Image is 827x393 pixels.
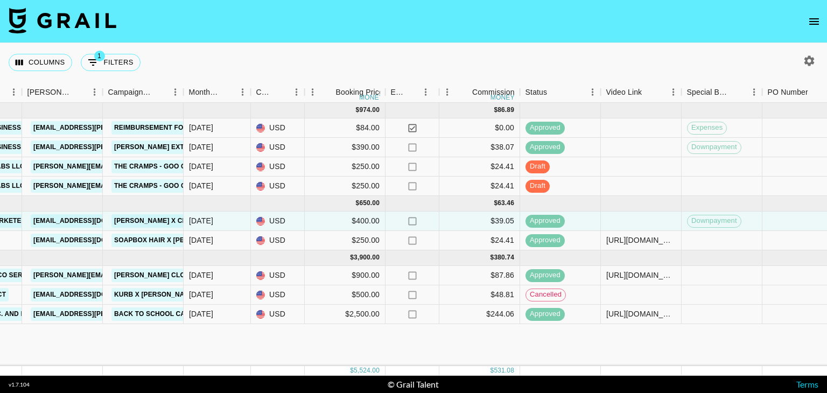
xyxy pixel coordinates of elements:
div: 86.89 [497,106,514,115]
span: approved [525,309,565,319]
div: money [490,94,515,101]
a: [EMAIL_ADDRESS][DOMAIN_NAME] [31,234,151,247]
div: USD [251,266,305,285]
div: https://www.tiktok.com/@melanieangelese/video/7535194352390393143 [606,308,676,319]
button: Menu [746,84,762,100]
div: $39.05 [439,212,520,231]
div: $0.00 [439,118,520,138]
div: Booking Price [336,82,383,103]
div: Month Due [184,82,251,103]
div: $ [356,106,360,115]
div: $ [494,199,497,208]
div: Expenses: Remove Commission? [391,82,406,103]
div: Video Link [601,82,682,103]
a: [EMAIL_ADDRESS][DOMAIN_NAME] [31,288,151,301]
span: draft [525,181,550,191]
div: money [359,94,383,101]
div: USD [251,212,305,231]
div: 650.00 [359,199,380,208]
a: Terms [796,379,818,389]
div: USD [251,118,305,138]
button: Sort [72,85,87,100]
button: Sort [457,85,472,100]
div: Special Booking Type [687,82,731,103]
button: Select columns [9,54,72,71]
div: Video Link [606,82,642,103]
button: Menu [439,84,455,100]
div: $900.00 [305,266,386,285]
span: cancelled [526,290,565,300]
div: $48.81 [439,285,520,305]
button: Menu [167,84,184,100]
a: Back to School Campaign [111,307,214,321]
button: Sort [642,85,657,100]
button: Sort [220,85,235,100]
div: Sep '25 [189,180,213,191]
button: Menu [289,84,305,100]
div: $87.86 [439,266,520,285]
div: Sep '25 [189,161,213,172]
a: [PERSON_NAME][EMAIL_ADDRESS][DOMAIN_NAME] [31,179,206,193]
div: Jul '25 [189,270,213,280]
span: approved [525,216,565,226]
button: Sort [274,85,289,100]
div: 974.00 [359,106,380,115]
div: Campaign (Type) [108,82,152,103]
span: Expenses [688,123,726,133]
button: Sort [547,85,562,100]
div: $ [350,366,354,375]
button: Sort [406,85,421,100]
div: PO Number [768,82,808,103]
div: $ [356,199,360,208]
a: [PERSON_NAME] x Chispa UGC [111,214,221,228]
img: Grail Talent [9,8,116,33]
div: $24.41 [439,177,520,196]
div: $ [494,106,497,115]
div: USD [251,231,305,250]
span: approved [525,235,565,245]
div: 531.08 [494,366,514,375]
div: v 1.7.104 [9,381,30,388]
button: Sort [152,85,167,100]
button: open drawer [803,11,825,32]
button: Show filters [81,54,141,71]
div: Aug '25 [189,215,213,226]
button: Menu [418,84,434,100]
div: [PERSON_NAME] [27,82,72,103]
button: Menu [585,84,601,100]
a: [PERSON_NAME] Extra SKUs August Collab [111,141,275,154]
div: Expenses: Remove Commission? [386,82,439,103]
span: 1 [94,51,105,61]
button: Sort [321,85,336,100]
a: [PERSON_NAME] Clothing [111,269,208,282]
div: $38.07 [439,138,520,157]
div: Sep '25 [189,142,213,152]
button: Menu [235,84,251,100]
div: © Grail Talent [388,379,439,390]
div: USD [251,285,305,305]
a: Soapbox Hair x [PERSON_NAME] [111,234,231,247]
div: https://www.tiktok.com/@gloribelmoran/video/7544121305554062622 [606,235,676,245]
div: $390.00 [305,138,386,157]
div: $250.00 [305,177,386,196]
a: Reimbursement for Duties Expenses ([PERSON_NAME] Collab) [111,121,345,135]
a: Kurb x [PERSON_NAME] Soft Launch Campaign [111,288,285,301]
div: Sep '25 [189,122,213,133]
div: $244.06 [439,305,520,324]
div: Campaign (Type) [103,82,184,103]
div: $24.41 [439,231,520,250]
span: Downpayment [688,216,741,226]
div: 63.46 [497,199,514,208]
a: [PERSON_NAME][EMAIL_ADDRESS][DOMAIN_NAME] [31,269,206,282]
div: 5,524.00 [354,366,380,375]
div: Aug '25 [189,235,213,245]
div: $500.00 [305,285,386,305]
button: Menu [665,84,682,100]
div: https://www.instagram.com/p/DNrKytvZFl0/ [606,270,676,280]
span: approved [525,142,565,152]
span: approved [525,270,565,280]
a: The Cramps - Goo Goo Muck [111,179,220,193]
span: draft [525,162,550,172]
div: Jul '25 [189,308,213,319]
div: Special Booking Type [682,82,762,103]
